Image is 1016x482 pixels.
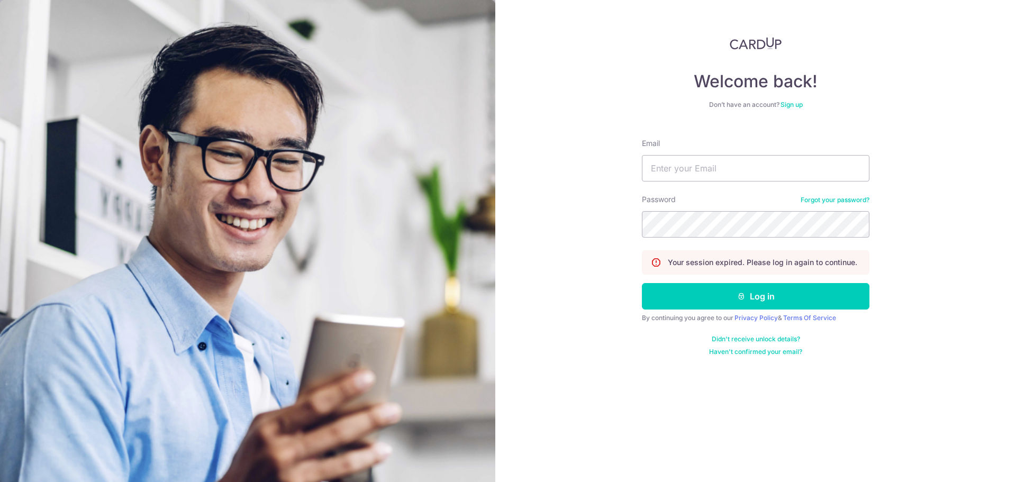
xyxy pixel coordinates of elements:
button: Log in [642,283,869,310]
div: Don’t have an account? [642,101,869,109]
input: Enter your Email [642,155,869,181]
a: Privacy Policy [734,314,778,322]
p: Your session expired. Please log in again to continue. [668,257,857,268]
div: By continuing you agree to our & [642,314,869,322]
a: Sign up [781,101,803,108]
a: Didn't receive unlock details? [712,335,800,343]
a: Forgot your password? [801,196,869,204]
a: Haven't confirmed your email? [709,348,802,356]
img: CardUp Logo [730,37,782,50]
h4: Welcome back! [642,71,869,92]
a: Terms Of Service [783,314,836,322]
label: Password [642,194,676,205]
label: Email [642,138,660,149]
